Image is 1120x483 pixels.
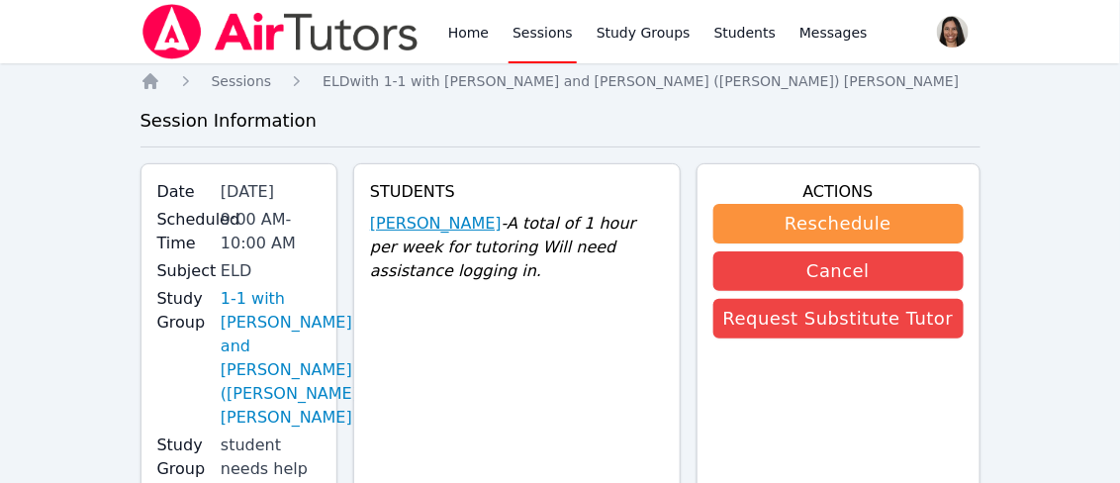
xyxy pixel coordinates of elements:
[157,180,209,204] label: Date
[140,4,420,59] img: Air Tutors
[713,299,964,338] button: Request Substitute Tutor
[370,214,635,280] span: - A total of 1 hour per week for tutoring Will need assistance logging in.
[221,259,321,283] div: ELD
[221,208,321,255] div: 9:00 AM - 10:00 AM
[323,73,959,89] span: ELD with 1-1 with [PERSON_NAME] and [PERSON_NAME] ([PERSON_NAME]) [PERSON_NAME]
[157,287,209,335] label: Study Group
[212,71,272,91] a: Sessions
[713,251,964,291] button: Cancel
[370,212,502,236] a: [PERSON_NAME]
[799,23,868,43] span: Messages
[323,71,959,91] a: ELDwith 1-1 with [PERSON_NAME] and [PERSON_NAME] ([PERSON_NAME]) [PERSON_NAME]
[221,287,364,430] a: 1-1 with [PERSON_NAME] and [PERSON_NAME] ([PERSON_NAME]) [PERSON_NAME]
[212,73,272,89] span: Sessions
[140,71,980,91] nav: Breadcrumb
[157,208,209,255] label: Scheduled Time
[713,180,964,204] h4: Actions
[713,204,964,243] button: Reschedule
[140,107,980,135] h3: Session Information
[157,259,209,283] label: Subject
[221,180,321,204] div: [DATE]
[370,180,664,204] h4: Students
